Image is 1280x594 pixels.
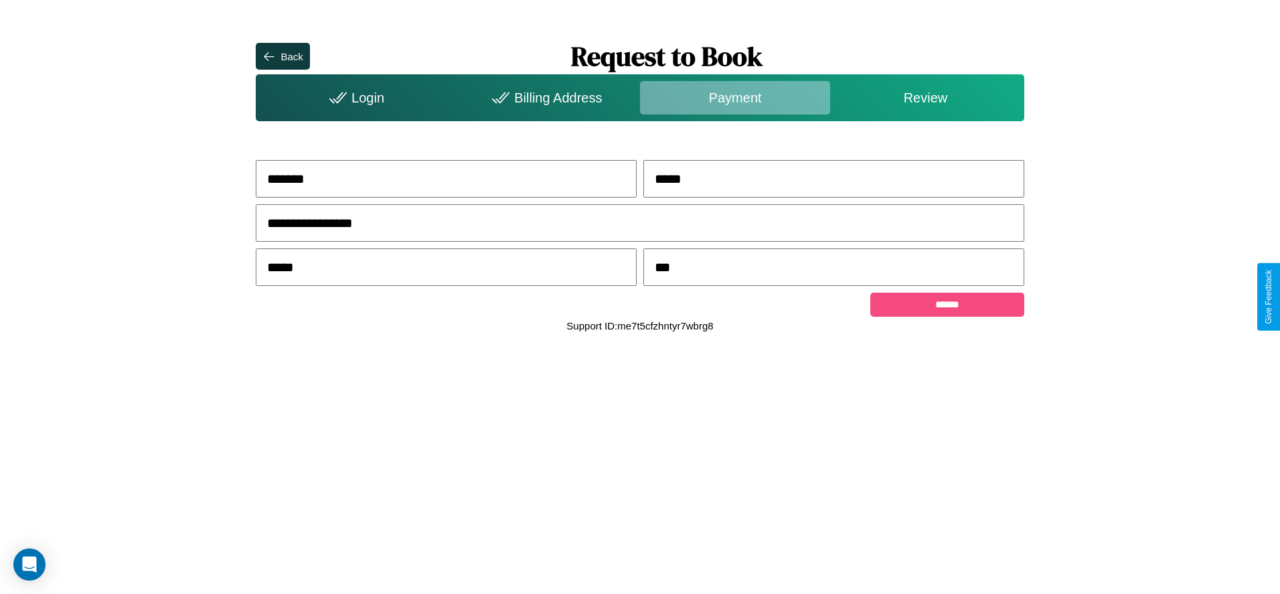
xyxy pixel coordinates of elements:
div: Review [830,81,1020,115]
div: Open Intercom Messenger [13,548,46,581]
div: Give Feedback [1264,270,1273,324]
div: Back [281,51,303,62]
button: Back [256,43,309,70]
h1: Request to Book [310,38,1024,74]
div: Login [259,81,449,115]
p: Support ID: me7t5cfzhntyr7wbrg8 [566,317,713,335]
div: Billing Address [450,81,640,115]
div: Payment [640,81,830,115]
